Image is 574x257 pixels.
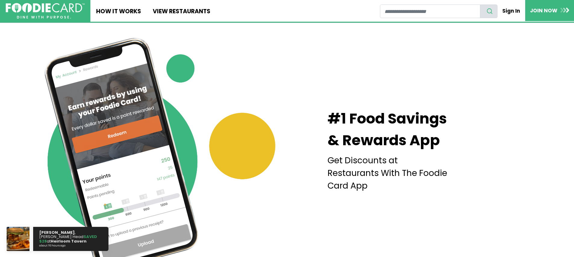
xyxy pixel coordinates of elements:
[328,154,452,192] p: Get Discounts at Restaurants With The Foodie Card App
[39,234,97,244] strong: SAVED $
[7,227,30,251] img: Webhook
[39,230,102,247] p: , [PERSON_NAME] Head at
[480,5,497,18] button: search
[51,238,86,244] strong: Heirloom Tavern
[39,230,75,235] strong: [PERSON_NAME]
[328,108,448,151] h1: #1 Food Savings & Rewards App
[6,3,85,19] img: FoodieCard; Eat, Drink, Save, Donate
[497,4,525,17] a: Sign In
[39,244,101,247] small: about 16 hours ago
[42,238,47,244] strong: 28
[380,5,480,18] input: restaurant search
